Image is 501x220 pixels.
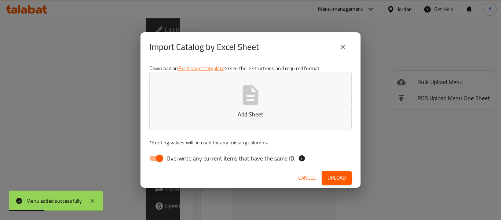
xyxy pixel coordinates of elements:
button: Upload [322,171,352,185]
p: Add Sheet [161,110,340,119]
button: Cancel [295,171,319,185]
div: Download an to see the instructions and required format. [140,62,361,168]
div: Menu added successfully [26,197,82,205]
button: close [334,38,352,56]
span: Cancel [298,173,316,183]
h2: Import Catalog by Excel Sheet [149,41,259,53]
svg: If the overwrite option isn't selected, then the items that match an existing ID will be ignored ... [298,155,306,162]
button: Add Sheet [149,72,352,130]
span: Overwrite any current items that have the same ID. [167,154,295,163]
span: Upload [328,173,346,183]
p: Existing values will be used for any missing columns. [149,139,352,146]
a: Excel sheet template [178,64,224,73]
